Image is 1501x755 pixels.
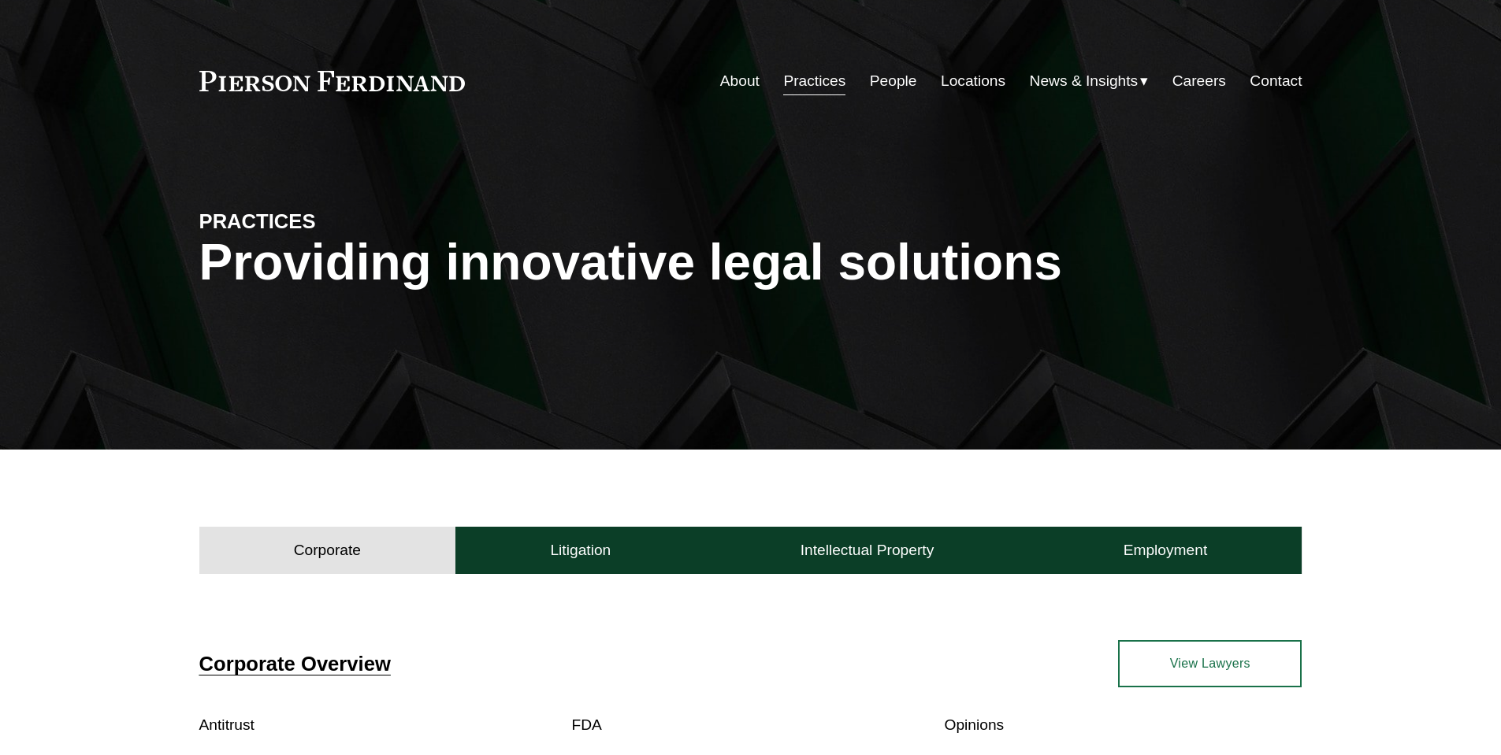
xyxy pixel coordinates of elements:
a: People [870,66,917,96]
a: Careers [1172,66,1226,96]
a: Corporate Overview [199,653,391,675]
a: Locations [941,66,1005,96]
a: Practices [783,66,845,96]
a: FDA [572,716,602,733]
h4: Employment [1124,541,1208,560]
h4: PRACTICES [199,209,475,234]
h4: Intellectual Property [801,541,934,560]
span: News & Insights [1030,68,1139,95]
a: Antitrust [199,716,255,733]
h4: Litigation [550,541,611,560]
a: View Lawyers [1118,640,1302,687]
a: Contact [1250,66,1302,96]
a: folder dropdown [1030,66,1149,96]
a: About [720,66,760,96]
a: Opinions [944,716,1004,733]
h1: Providing innovative legal solutions [199,234,1302,291]
h4: Corporate [294,541,361,560]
